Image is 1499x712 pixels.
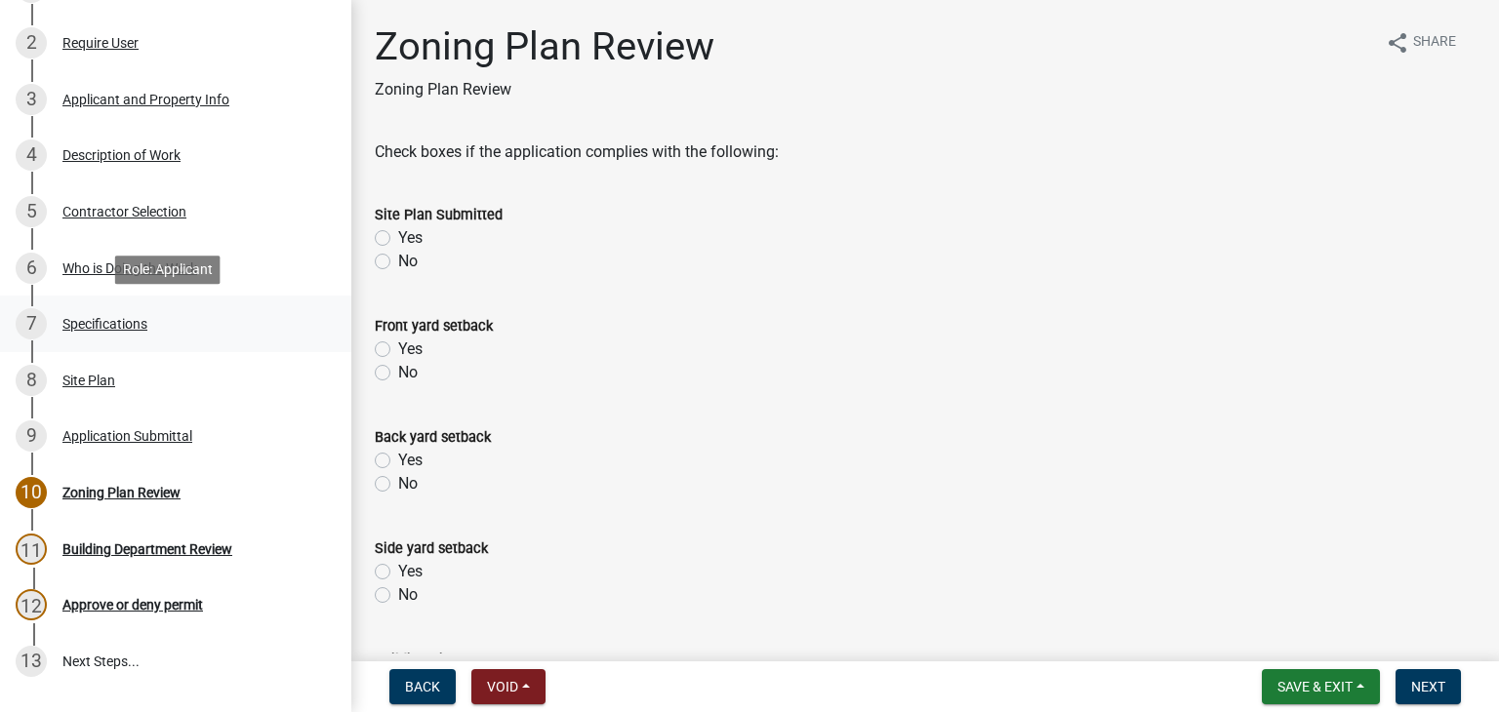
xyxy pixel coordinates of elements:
span: Back [405,679,440,694]
div: Building Department Review [62,542,232,556]
div: 12 [16,589,47,620]
div: Role: Applicant [115,256,221,284]
div: Application Submittal [62,429,192,443]
label: No [398,250,418,273]
div: Description of Work [62,148,181,162]
div: 8 [16,365,47,396]
div: 2 [16,27,47,59]
div: 3 [16,84,47,115]
div: Who is Doing the Work [62,261,197,275]
label: No [398,361,418,384]
div: Specifications [62,317,147,331]
div: 13 [16,646,47,677]
div: 7 [16,308,47,339]
p: Zoning Plan Review [375,78,714,101]
button: Next [1396,669,1461,704]
label: Side yard setback [375,542,488,556]
div: 4 [16,139,47,171]
label: No [398,583,418,607]
div: 6 [16,253,47,284]
label: Front yard setback [375,320,493,334]
h1: Zoning Plan Review [375,23,714,70]
div: 5 [16,196,47,227]
button: shareShare [1370,23,1472,61]
label: Yes [398,449,423,472]
i: share [1386,31,1409,55]
div: Applicant and Property Info [62,93,229,106]
div: Zoning Plan Review [62,486,181,499]
label: Yes [398,560,423,583]
span: Next [1411,679,1445,694]
span: Save & Exit [1277,679,1353,694]
div: Approve or deny permit [62,598,203,612]
div: Require User [62,36,139,50]
div: 11 [16,534,47,565]
div: 10 [16,477,47,508]
div: Check boxes if the application complies with the following: [375,140,1476,164]
label: Yes [398,226,423,250]
label: Site Plan Submitted [375,209,503,222]
label: Back yard setback [375,431,491,445]
span: Void [487,679,518,694]
button: Void [471,669,546,704]
button: Back [389,669,456,704]
span: Share [1413,31,1456,55]
button: Save & Exit [1262,669,1380,704]
label: Yes [398,337,423,361]
div: Contractor Selection [62,205,186,218]
div: Site Plan [62,374,115,387]
div: 9 [16,420,47,452]
label: No [398,472,418,495]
